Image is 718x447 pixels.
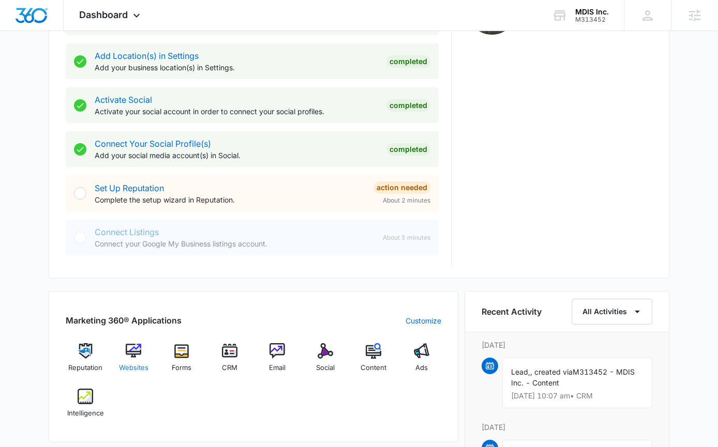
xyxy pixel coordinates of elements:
[95,106,378,117] p: Activate your social account in order to connect your social profiles.
[511,367,635,387] span: M313452 - MDIS Inc. - Content
[95,138,211,149] a: Connect Your Social Profile(s)
[572,299,652,325] button: All Activities
[95,194,365,205] p: Complete the setup wizard in Reputation.
[406,315,441,326] a: Customize
[386,143,430,156] div: Completed
[210,343,249,380] a: CRM
[361,363,386,373] span: Content
[95,62,378,73] p: Add your business location(s) in Settings.
[79,9,128,20] span: Dashboard
[511,392,644,399] p: [DATE] 10:07 am • CRM
[482,422,652,433] p: [DATE]
[530,367,573,376] span: , created via
[316,363,335,373] span: Social
[354,343,394,380] a: Content
[373,181,430,194] div: Action Needed
[95,95,152,105] a: Activate Social
[383,233,430,242] span: About 5 minutes
[114,343,154,380] a: Websites
[482,305,542,318] h6: Recent Activity
[95,150,378,161] p: Add your social media account(s) in Social.
[162,343,202,380] a: Forms
[222,363,237,373] span: CRM
[67,408,104,419] span: Intelligence
[66,343,106,380] a: Reputation
[95,183,164,193] a: Set Up Reputation
[383,196,430,205] span: About 2 minutes
[95,238,375,249] p: Connect your Google My Business listings account.
[258,343,297,380] a: Email
[306,343,346,380] a: Social
[172,363,191,373] span: Forms
[575,16,609,23] div: account id
[482,340,652,350] p: [DATE]
[415,363,428,373] span: Ads
[68,363,102,373] span: Reputation
[66,314,182,327] h2: Marketing 360® Applications
[386,99,430,112] div: Completed
[401,343,441,380] a: Ads
[386,55,430,68] div: Completed
[575,8,609,16] div: account name
[66,389,106,426] a: Intelligence
[511,367,530,376] span: Lead,
[119,363,148,373] span: Websites
[95,51,199,61] a: Add Location(s) in Settings
[269,363,286,373] span: Email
